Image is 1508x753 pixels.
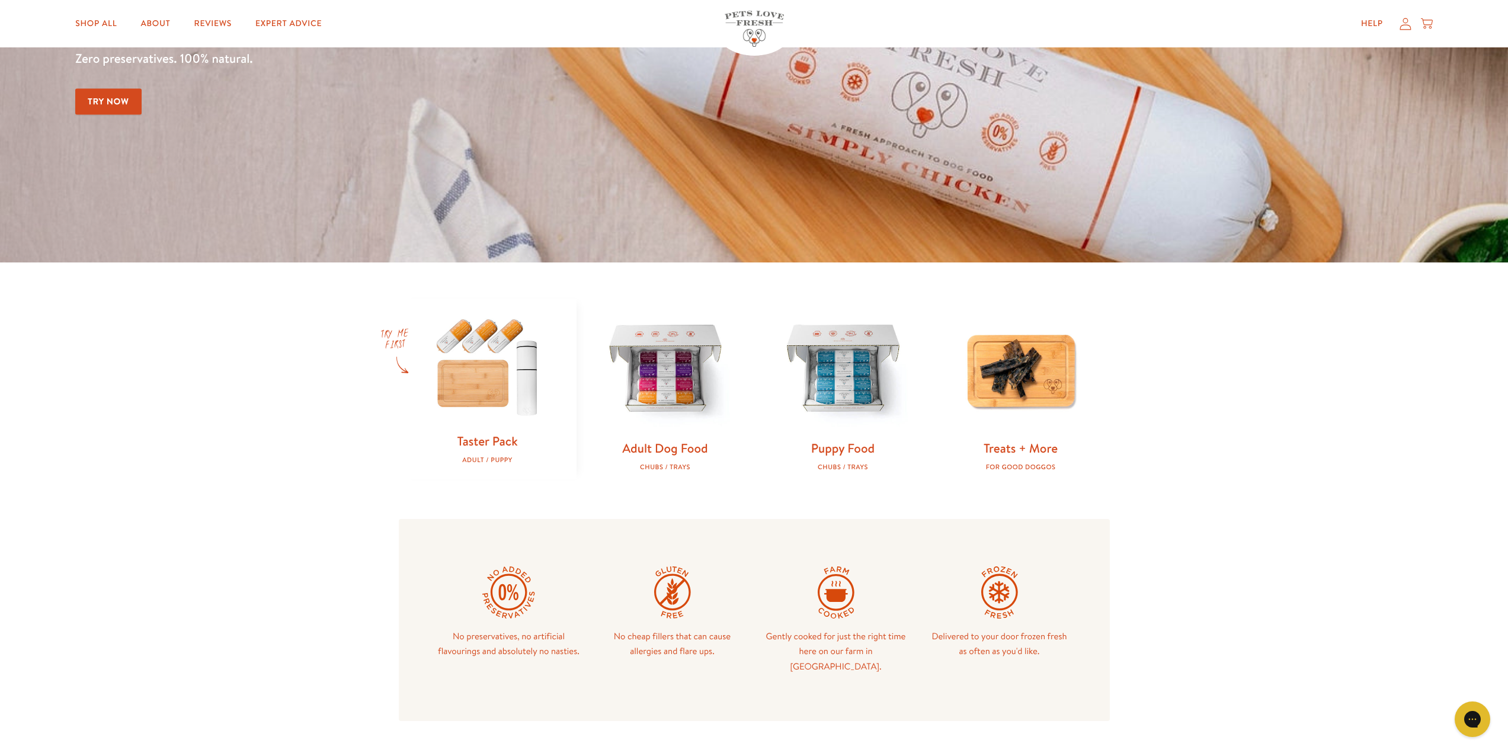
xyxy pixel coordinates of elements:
[773,463,913,471] div: Chubs / Trays
[75,88,142,115] a: Try Now
[725,11,784,47] img: Pets Love Fresh
[811,440,875,457] a: Puppy Food
[1352,12,1392,36] a: Help
[185,12,241,36] a: Reviews
[927,629,1072,659] p: Delivered to your door frozen fresh as often as you'd like.
[66,12,126,36] a: Shop All
[75,48,980,69] p: Zero preservatives. 100% natural.
[764,629,908,674] p: Gently cooked for just the right time here on our farm in [GEOGRAPHIC_DATA].
[984,440,1058,457] a: Treats + More
[457,432,517,450] a: Taster Pack
[437,629,581,659] p: No preservatives, no artificial flavourings and absolutely no nasties.
[622,440,707,457] a: Adult Dog Food
[246,12,331,36] a: Expert Advice
[1449,697,1496,741] iframe: Gorgias live chat messenger
[600,629,745,659] p: No cheap fillers that can cause allergies and flare ups.
[418,456,558,464] div: Adult / Puppy
[595,463,735,471] div: Chubs / Trays
[951,463,1091,471] div: For good doggos
[131,12,180,36] a: About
